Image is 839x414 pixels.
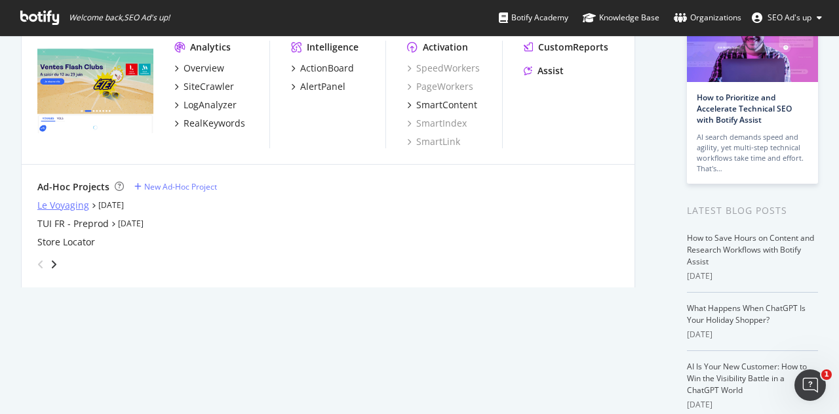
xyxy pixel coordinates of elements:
span: Welcome back, SEO Ad's up ! [69,12,170,23]
img: tui.fr [37,41,153,134]
a: SmartContent [407,98,477,112]
div: SiteCrawler [184,80,234,93]
a: TUI FR - Preprod [37,217,109,230]
a: Assist [524,64,564,77]
div: Latest Blog Posts [687,203,818,218]
div: [DATE] [687,399,818,411]
a: SiteCrawler [174,80,234,93]
a: Store Locator [37,236,95,249]
div: angle-right [49,258,58,271]
div: ActionBoard [300,62,354,75]
div: Organizations [674,11,741,24]
div: Ad-Hoc Projects [37,180,109,194]
a: AI Is Your New Customer: How to Win the Visibility Battle in a ChatGPT World [687,361,807,396]
a: How to Prioritize and Accelerate Technical SEO with Botify Assist [697,92,792,125]
a: PageWorkers [407,80,473,93]
a: LogAnalyzer [174,98,237,112]
a: Overview [174,62,224,75]
a: What Happens When ChatGPT Is Your Holiday Shopper? [687,302,806,325]
div: [DATE] [687,270,818,282]
div: Assist [537,64,564,77]
a: SmartLink [407,135,460,148]
div: angle-left [32,254,49,275]
div: SmartContent [416,98,477,112]
div: Knowledge Base [583,11,659,24]
a: [DATE] [98,199,124,211]
a: [DATE] [118,218,144,229]
div: AlertPanel [300,80,345,93]
div: RealKeywords [184,117,245,130]
div: Activation [423,41,468,54]
div: Overview [184,62,224,75]
a: New Ad-Hoc Project [134,181,217,192]
span: 1 [821,369,832,380]
a: Le Voyaging [37,199,89,212]
div: Botify Academy [499,11,568,24]
a: ActionBoard [291,62,354,75]
a: AlertPanel [291,80,345,93]
iframe: Intercom live chat [794,369,826,401]
div: LogAnalyzer [184,98,237,112]
img: How to Prioritize and Accelerate Technical SEO with Botify Assist [687,13,818,82]
a: How to Save Hours on Content and Research Workflows with Botify Assist [687,232,814,267]
div: Analytics [190,41,231,54]
div: [DATE] [687,329,818,341]
div: New Ad-Hoc Project [144,181,217,192]
a: SpeedWorkers [407,62,480,75]
div: Intelligence [307,41,359,54]
button: SEO Ad's up [741,7,832,28]
a: CustomReports [524,41,608,54]
a: RealKeywords [174,117,245,130]
a: SmartIndex [407,117,467,130]
span: SEO Ad's up [768,12,811,23]
div: CustomReports [538,41,608,54]
div: AI search demands speed and agility, yet multi-step technical workflows take time and effort. Tha... [697,132,808,174]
